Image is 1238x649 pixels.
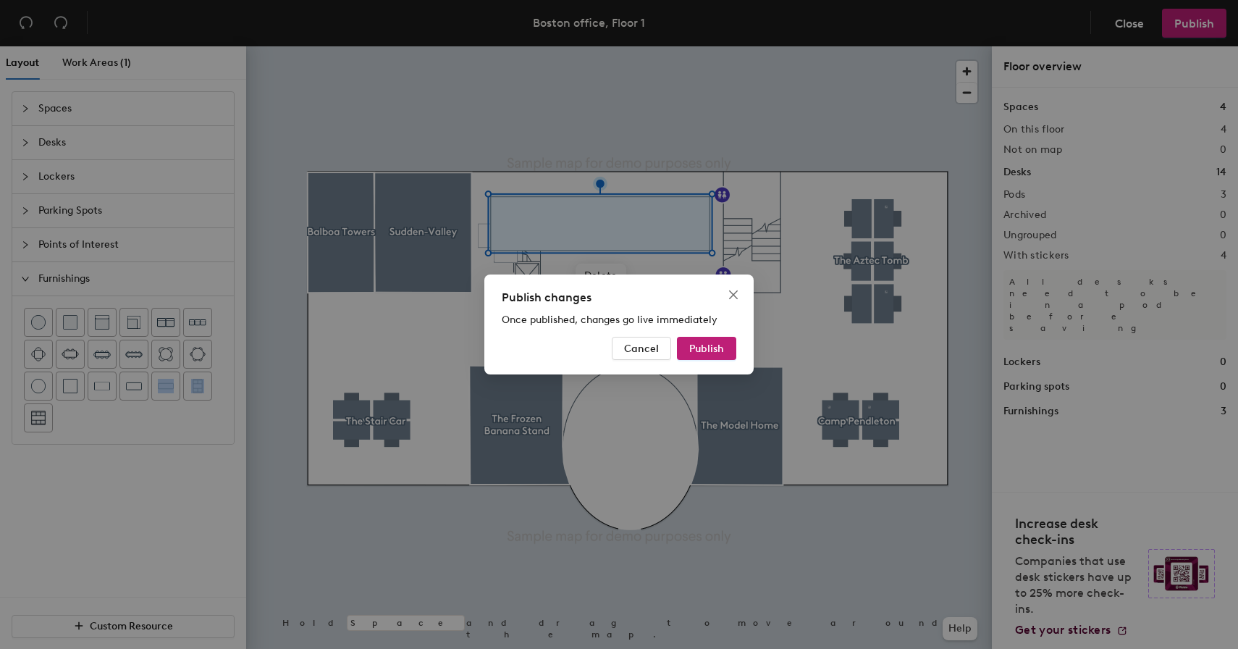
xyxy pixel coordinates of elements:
[612,337,671,360] button: Cancel
[624,343,659,355] span: Cancel
[722,289,745,301] span: Close
[722,283,745,306] button: Close
[502,314,717,326] span: Once published, changes go live immediately
[689,343,724,355] span: Publish
[502,289,736,306] div: Publish changes
[677,337,736,360] button: Publish
[728,289,739,301] span: close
